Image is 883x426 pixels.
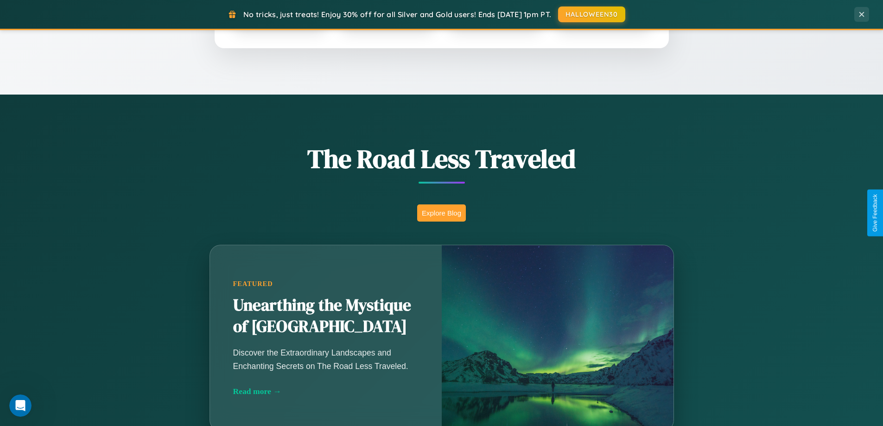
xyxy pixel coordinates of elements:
h2: Unearthing the Mystique of [GEOGRAPHIC_DATA] [233,295,419,337]
div: Read more → [233,387,419,396]
span: No tricks, just treats! Enjoy 30% off for all Silver and Gold users! Ends [DATE] 1pm PT. [243,10,551,19]
div: Give Feedback [872,194,878,232]
button: HALLOWEEN30 [558,6,625,22]
p: Discover the Extraordinary Landscapes and Enchanting Secrets on The Road Less Traveled. [233,346,419,372]
h1: The Road Less Traveled [164,141,720,177]
button: Explore Blog [417,204,466,222]
div: Featured [233,280,419,288]
iframe: Intercom live chat [9,394,32,417]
